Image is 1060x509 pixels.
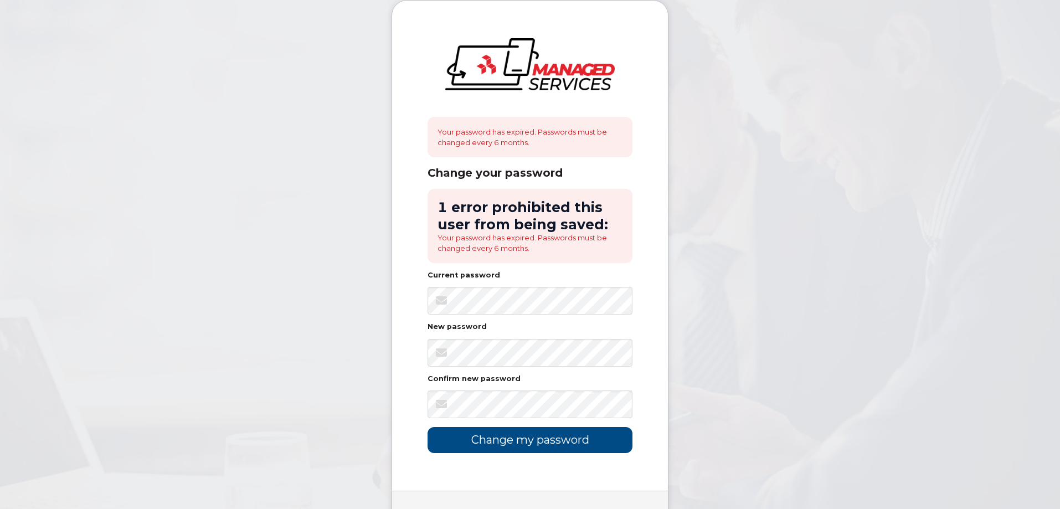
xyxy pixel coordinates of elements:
label: New password [428,323,487,331]
label: Current password [428,272,500,279]
label: Confirm new password [428,376,521,383]
input: Change my password [428,427,632,453]
li: Your password has expired. Passwords must be changed every 6 months. [438,233,622,253]
img: logo-large.png [445,38,615,90]
h2: 1 error prohibited this user from being saved: [438,199,622,233]
div: Change your password [428,166,632,180]
div: Your password has expired. Passwords must be changed every 6 months. [428,117,632,157]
